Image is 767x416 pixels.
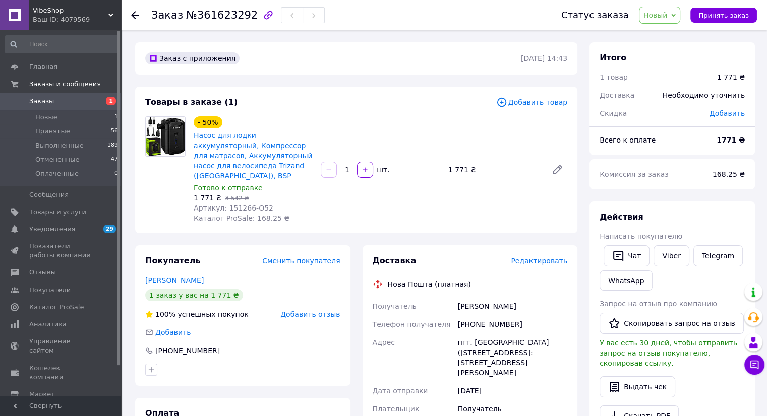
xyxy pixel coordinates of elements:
span: 1 товар [600,73,628,81]
span: Добавить [710,109,745,117]
span: Дата отправки [373,387,428,395]
span: 168.25 ₴ [713,170,745,178]
div: [PHONE_NUMBER] [456,315,569,333]
span: Итого [600,53,626,62]
span: Заказы и сообщения [29,80,101,89]
div: Необходимо уточнить [657,84,751,106]
a: Telegram [693,245,743,266]
div: 1 заказ у вас на 1 771 ₴ [145,289,243,301]
span: Доставка [600,91,634,99]
span: Показатели работы компании [29,242,93,260]
a: Viber [654,245,689,266]
div: пгт. [GEOGRAPHIC_DATA] ([STREET_ADDRESS]: [STREET_ADDRESS][PERSON_NAME] [456,333,569,382]
div: успешных покупок [145,309,249,319]
span: Отмененные [35,155,79,164]
button: Чат [604,245,650,266]
time: [DATE] 14:43 [521,54,567,62]
span: 1 [114,113,118,122]
span: 47 [111,155,118,164]
span: Сменить покупателя [262,257,340,265]
span: Доставка [373,256,417,265]
span: Добавить товар [496,97,567,108]
span: Сообщения [29,190,69,199]
span: Адрес [373,338,395,346]
span: Действия [600,212,643,222]
span: Покупатели [29,286,71,295]
span: Добавить [155,328,191,336]
a: Редактировать [547,160,567,180]
button: Принять заказ [690,8,757,23]
div: 1 771 ₴ [444,163,543,177]
span: Каталог ProSale [29,303,84,312]
span: Маркет [29,390,55,399]
span: Управление сайтом [29,337,93,355]
span: Принять заказ [698,12,749,19]
span: Редактировать [511,257,567,265]
b: 1771 ₴ [717,136,745,144]
span: Аналитика [29,320,67,329]
span: Покупатель [145,256,200,265]
span: Написать покупателю [600,232,682,240]
div: Вернуться назад [131,10,139,20]
span: Товары и услуги [29,207,86,217]
span: Новые [35,113,57,122]
a: Насос для лодки аккумуляторный, Компрессор для матрасов, Аккумуляторный насос для велосипеда Triz... [194,131,313,180]
div: Заказ с приложения [145,52,240,64]
span: 0 [114,169,118,178]
input: Поиск [5,35,119,53]
span: Отзывы [29,268,56,277]
a: WhatsApp [600,270,653,291]
span: Принятые [35,127,70,136]
span: Заказы [29,97,54,106]
button: Выдать чек [600,376,675,397]
button: Чат с покупателем [744,355,764,375]
span: Получатель [373,302,417,310]
span: 1 771 ₴ [194,194,221,202]
span: Заказ [151,9,183,21]
div: [PHONE_NUMBER] [154,345,221,356]
span: Всего к оплате [600,136,656,144]
span: Оплаченные [35,169,79,178]
span: Товары в заказе (1) [145,97,238,107]
span: Скидка [600,109,627,117]
div: Ваш ID: 4079569 [33,15,121,24]
div: - 50% [194,116,222,128]
span: 29 [103,225,116,233]
div: [DATE] [456,382,569,400]
span: №361623292 [186,9,258,21]
span: Каталог ProSale: 168.25 ₴ [194,214,289,222]
img: Насос для лодки аккумуляторный, Компрессор для матрасов, Аккумуляторный насос для велосипеда Triz... [146,117,185,156]
span: Запрос на отзыв про компанию [600,300,717,308]
div: Нова Пошта (платная) [385,279,474,289]
span: Готово к отправке [194,184,263,192]
span: У вас есть 30 дней, чтобы отправить запрос на отзыв покупателю, скопировав ссылку. [600,339,737,367]
span: Артикул: 151266-O52 [194,204,273,212]
span: Кошелек компании [29,364,93,382]
div: 1 771 ₴ [717,72,745,82]
span: 100% [155,310,175,318]
span: Плательщик [373,405,420,413]
span: Главная [29,62,57,72]
span: Телефон получателя [373,320,451,328]
button: Скопировать запрос на отзыв [600,313,744,334]
span: 1 [106,97,116,105]
span: VibeShop [33,6,108,15]
div: шт. [374,165,390,175]
span: 189 [107,141,118,150]
span: Комиссия за заказ [600,170,669,178]
span: 56 [111,127,118,136]
div: Статус заказа [561,10,629,20]
span: Добавить отзыв [280,310,340,318]
div: [PERSON_NAME] [456,297,569,315]
a: [PERSON_NAME] [145,276,204,284]
span: Выполненные [35,141,84,150]
span: Уведомления [29,225,75,234]
span: 3 542 ₴ [225,195,249,202]
span: Новый [643,11,668,19]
